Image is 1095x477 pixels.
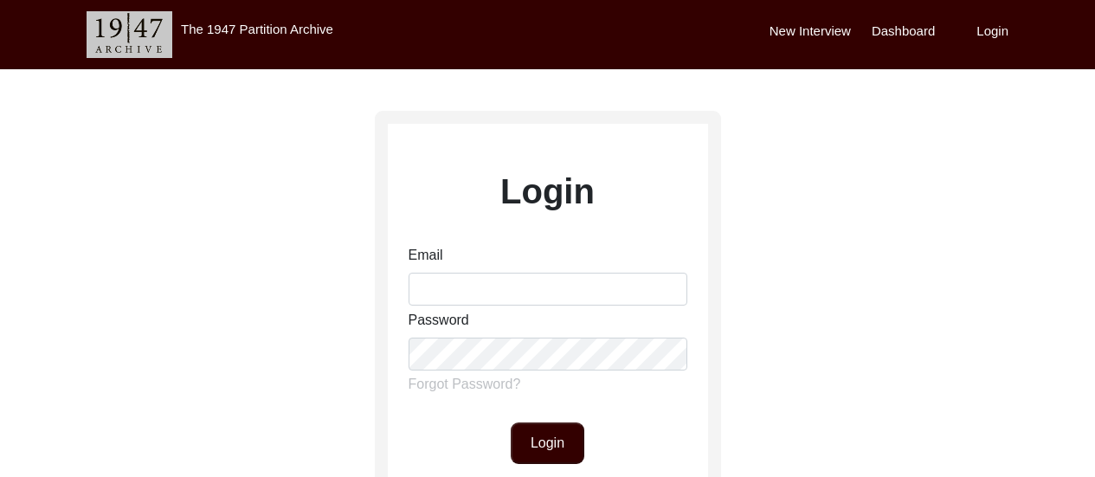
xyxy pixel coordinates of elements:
[872,22,935,42] label: Dashboard
[511,422,584,464] button: Login
[87,11,172,58] img: header-logo.png
[500,165,595,217] label: Login
[409,310,469,331] label: Password
[770,22,851,42] label: New Interview
[409,374,521,395] label: Forgot Password?
[409,245,443,266] label: Email
[181,22,333,36] label: The 1947 Partition Archive
[976,22,1008,42] label: Login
